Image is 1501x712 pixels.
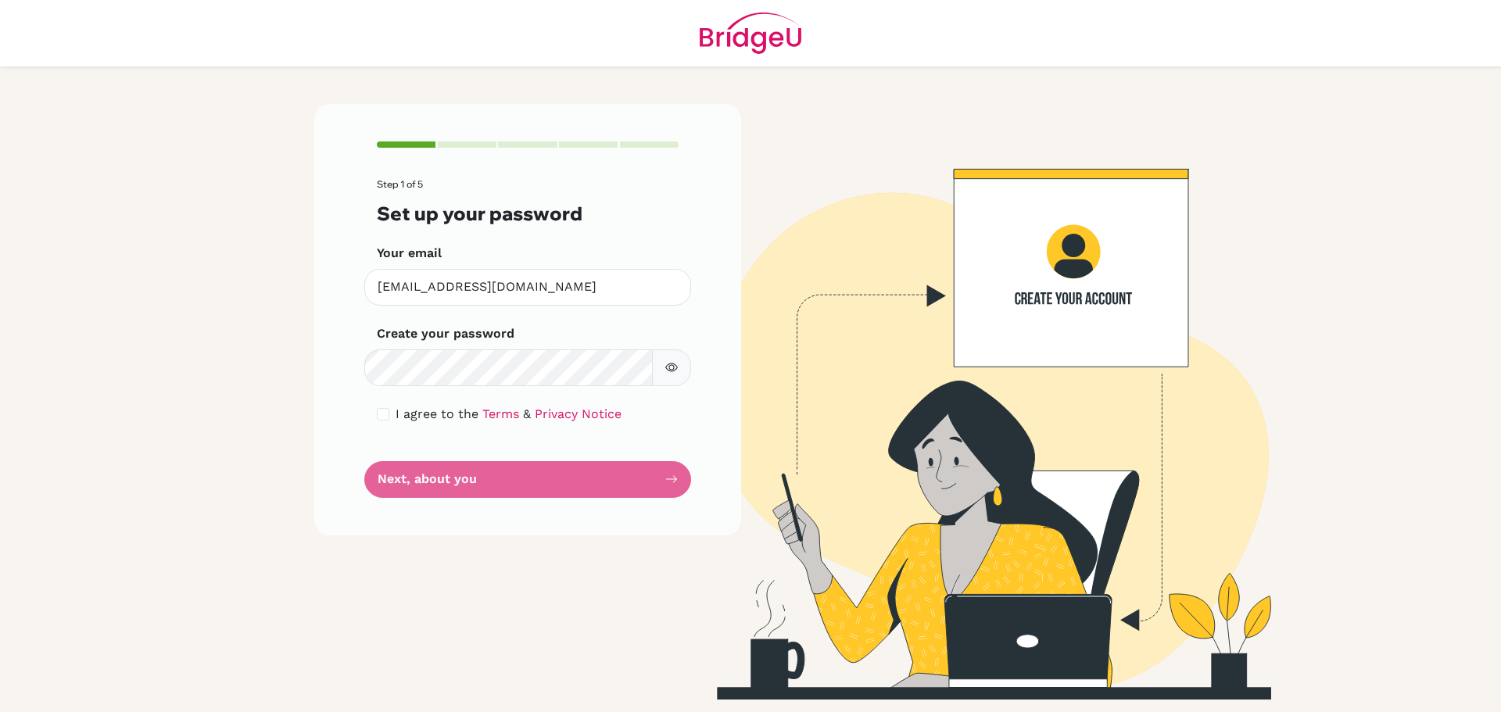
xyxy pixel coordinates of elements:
a: Terms [482,406,519,421]
span: & [523,406,531,421]
span: Step 1 of 5 [377,178,423,190]
label: Create your password [377,324,514,343]
a: Privacy Notice [535,406,622,421]
input: Insert your email* [364,269,691,306]
label: Your email [377,244,442,263]
h3: Set up your password [377,202,679,225]
span: I agree to the [396,406,478,421]
img: Create your account [528,104,1419,699]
